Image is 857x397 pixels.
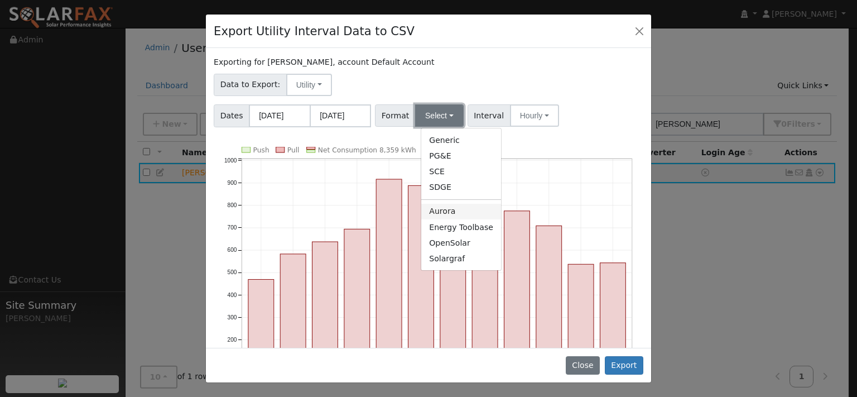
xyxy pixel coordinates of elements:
[421,132,501,148] a: Generic
[228,337,237,343] text: 200
[510,104,559,127] button: Hourly
[228,202,237,208] text: 800
[415,104,464,127] button: Select
[228,291,237,298] text: 400
[228,247,237,253] text: 600
[376,179,402,385] rect: onclick=""
[248,279,274,384] rect: onclick=""
[214,56,434,68] label: Exporting for [PERSON_NAME], account Default Account
[600,262,625,384] rect: onclick=""
[214,22,415,40] h4: Export Utility Interval Data to CSV
[421,164,501,180] a: SCE
[468,104,511,127] span: Interval
[536,226,562,384] rect: onclick=""
[632,23,647,39] button: Close
[287,146,300,154] text: Pull
[421,251,501,266] a: Solargraf
[421,219,501,235] a: Energy Toolbase
[375,104,416,127] span: Format
[421,235,501,251] a: OpenSolar
[280,254,306,385] rect: onclick=""
[228,269,237,275] text: 500
[253,146,269,154] text: Push
[214,104,249,127] span: Dates
[440,213,466,385] rect: onclick=""
[228,314,237,320] text: 300
[568,264,594,385] rect: onclick=""
[421,148,501,164] a: PG&E
[214,74,287,96] span: Data to Export:
[344,229,370,385] rect: onclick=""
[318,146,416,154] text: Net Consumption 8,359 kWh
[421,204,501,219] a: Aurora
[472,197,498,385] rect: onclick=""
[504,211,529,385] rect: onclick=""
[312,242,338,385] rect: onclick=""
[286,74,332,96] button: Utility
[605,356,643,375] button: Export
[228,224,237,231] text: 700
[228,180,237,186] text: 900
[421,180,501,195] a: SDGE
[408,185,434,384] rect: onclick=""
[566,356,600,375] button: Close
[224,157,237,164] text: 1000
